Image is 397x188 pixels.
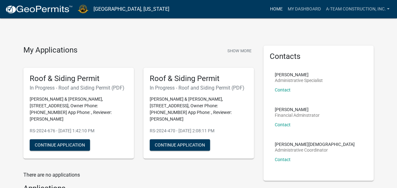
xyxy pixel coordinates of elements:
p: Administrative Coordinator [275,148,355,152]
h5: Contacts [270,52,368,61]
p: [PERSON_NAME] & [PERSON_NAME], [STREET_ADDRESS], Owner Phone: [PHONE_NUMBER] App Phone: , Reviewe... [150,96,248,122]
a: Contact [275,87,291,92]
p: RS-2024-470 - [DATE] 2:08:11 PM [150,128,248,134]
p: [PERSON_NAME] & [PERSON_NAME], [STREET_ADDRESS], Owner Phone: [PHONE_NUMBER] App Phone: , Reviewe... [30,96,128,122]
img: La Porte County, Indiana [78,5,88,13]
h5: Roof & Siding Permit [30,74,128,83]
h6: In Progress - Roof and Siding Permit (PDF) [30,85,128,91]
h4: My Applications [23,46,77,55]
a: Contact [275,122,291,127]
button: Continue Application [150,139,210,151]
h6: In Progress - Roof and Siding Permit (PDF) [150,85,248,91]
a: My Dashboard [285,3,323,15]
p: RS-2024-676 - [DATE] 1:42:10 PM [30,128,128,134]
p: [PERSON_NAME] [275,107,320,112]
p: [PERSON_NAME][DEMOGRAPHIC_DATA] [275,142,355,147]
a: Home [267,3,285,15]
p: Administrative Specialist [275,78,323,83]
p: [PERSON_NAME] [275,72,323,77]
p: There are no applications [23,171,254,179]
h5: Roof & Siding Permit [150,74,248,83]
a: [GEOGRAPHIC_DATA], [US_STATE] [93,4,169,15]
button: Show More [225,46,254,56]
button: Continue Application [30,139,90,151]
a: Contact [275,157,291,162]
a: A-Team Construction, Inc. [323,3,392,15]
p: Financial Adminstrator [275,113,320,117]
